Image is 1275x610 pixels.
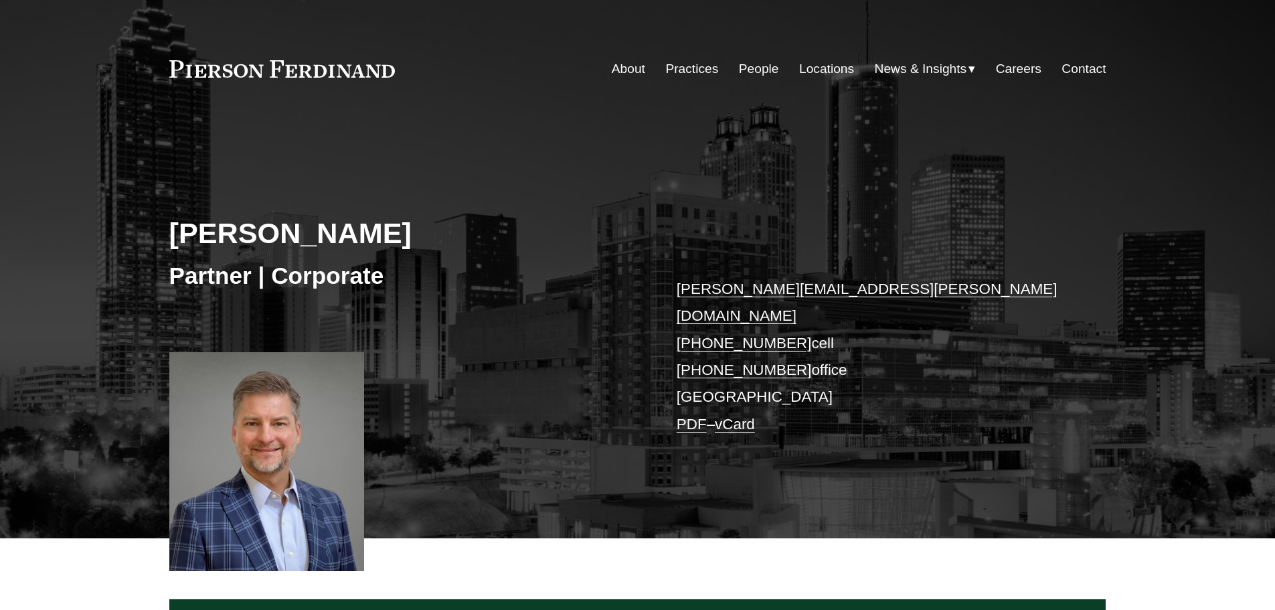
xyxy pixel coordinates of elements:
a: [PHONE_NUMBER] [677,362,812,378]
a: [PHONE_NUMBER] [677,335,812,352]
h3: Partner | Corporate [169,261,638,291]
span: News & Insights [875,58,967,81]
a: Practices [665,56,718,82]
a: PDF [677,416,707,433]
h2: [PERSON_NAME] [169,216,638,250]
a: Careers [996,56,1041,82]
p: cell office [GEOGRAPHIC_DATA] – [677,276,1067,438]
a: People [739,56,779,82]
a: Contact [1061,56,1106,82]
a: Locations [799,56,854,82]
a: About [612,56,645,82]
a: vCard [715,416,755,433]
a: [PERSON_NAME][EMAIL_ADDRESS][PERSON_NAME][DOMAIN_NAME] [677,281,1057,324]
a: folder dropdown [875,56,976,82]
